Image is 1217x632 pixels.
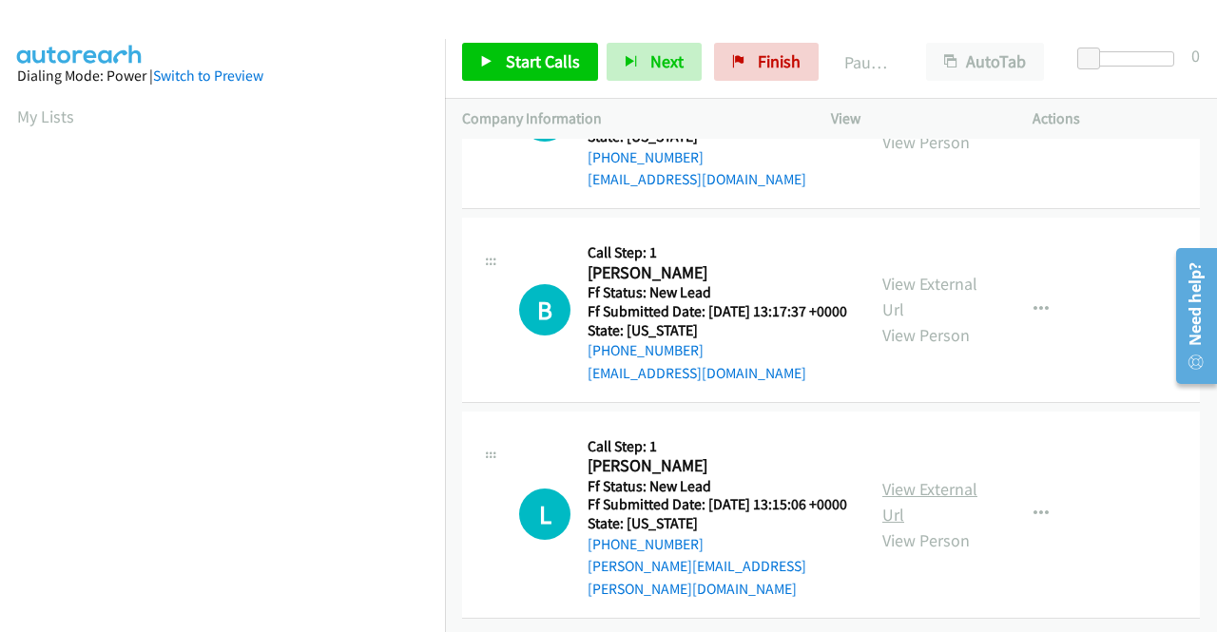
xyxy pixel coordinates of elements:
[519,488,570,540] div: The call is yet to be attempted
[519,284,570,335] div: The call is yet to be attempted
[588,514,848,533] h5: State: [US_STATE]
[588,283,847,302] h5: Ff Status: New Lead
[1033,107,1200,130] p: Actions
[926,43,1044,81] button: AutoTab
[844,49,892,75] p: Paused
[588,262,841,284] h2: [PERSON_NAME]
[588,455,841,477] h2: [PERSON_NAME]
[831,107,998,130] p: View
[588,495,848,514] h5: Ff Submitted Date: [DATE] 13:15:06 +0000
[588,321,847,340] h5: State: [US_STATE]
[17,105,74,127] a: My Lists
[650,50,684,72] span: Next
[506,50,580,72] span: Start Calls
[17,65,428,87] div: Dialing Mode: Power |
[882,273,977,320] a: View External Url
[588,437,848,456] h5: Call Step: 1
[882,131,970,153] a: View Person
[607,43,702,81] button: Next
[882,324,970,346] a: View Person
[882,478,977,526] a: View External Url
[588,341,704,359] a: [PHONE_NUMBER]
[588,535,704,553] a: [PHONE_NUMBER]
[462,43,598,81] a: Start Calls
[462,107,797,130] p: Company Information
[588,302,847,321] h5: Ff Submitted Date: [DATE] 13:17:37 +0000
[1191,43,1200,68] div: 0
[1163,240,1217,392] iframe: Resource Center
[588,243,847,262] h5: Call Step: 1
[714,43,819,81] a: Finish
[153,67,263,85] a: Switch to Preview
[519,284,570,335] h1: B
[588,364,806,382] a: [EMAIL_ADDRESS][DOMAIN_NAME]
[758,50,801,72] span: Finish
[519,488,570,540] h1: L
[588,557,806,598] a: [PERSON_NAME][EMAIL_ADDRESS][PERSON_NAME][DOMAIN_NAME]
[588,148,704,166] a: [PHONE_NUMBER]
[882,529,970,551] a: View Person
[588,477,848,496] h5: Ff Status: New Lead
[588,170,806,188] a: [EMAIL_ADDRESS][DOMAIN_NAME]
[1087,51,1174,67] div: Delay between calls (in seconds)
